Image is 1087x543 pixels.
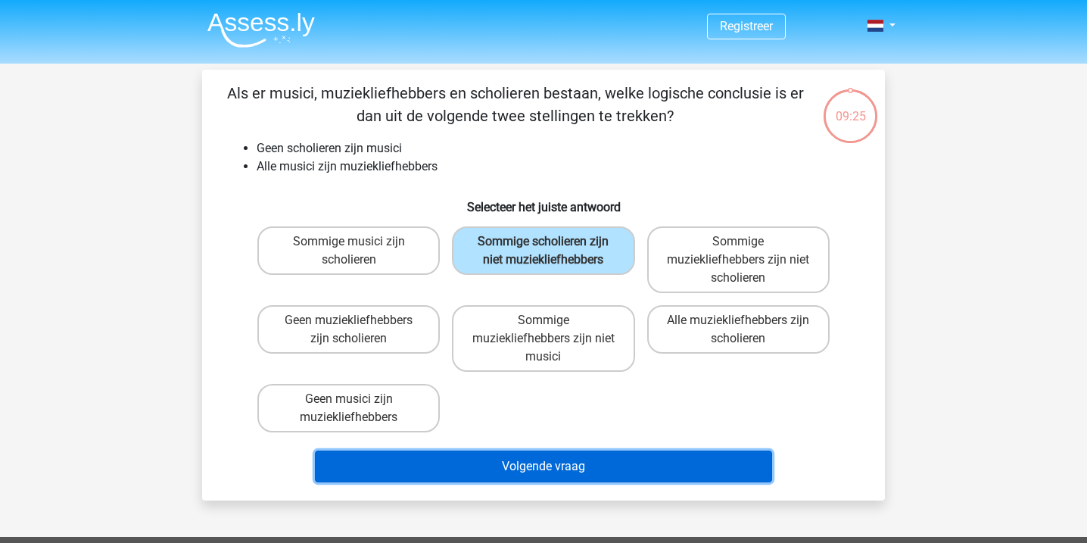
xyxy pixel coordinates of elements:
label: Sommige muziekliefhebbers zijn niet scholieren [647,226,830,293]
div: 09:25 [822,88,879,126]
li: Alle musici zijn muziekliefhebbers [257,158,861,176]
h6: Selecteer het juiste antwoord [226,188,861,214]
label: Geen muziekliefhebbers zijn scholieren [257,305,440,354]
label: Sommige muziekliefhebbers zijn niet musici [452,305,634,372]
label: Geen musici zijn muziekliefhebbers [257,384,440,432]
li: Geen scholieren zijn musici [257,139,861,158]
img: Assessly [207,12,315,48]
label: Alle muziekliefhebbers zijn scholieren [647,305,830,354]
label: Sommige musici zijn scholieren [257,226,440,275]
p: Als er musici, muziekliefhebbers en scholieren bestaan, welke logische conclusie is er dan uit de... [226,82,804,127]
label: Sommige scholieren zijn niet muziekliefhebbers [452,226,634,275]
a: Registreer [720,19,773,33]
button: Volgende vraag [315,451,773,482]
